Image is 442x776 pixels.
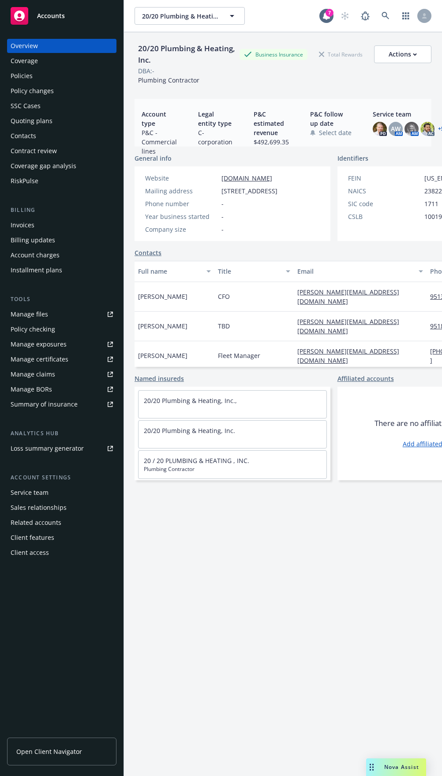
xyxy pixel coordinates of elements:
[11,516,61,530] div: Related accounts
[7,367,116,381] a: Manage claims
[11,263,62,277] div: Installment plans
[7,174,116,188] a: RiskPulse
[7,546,116,560] a: Client access
[7,144,116,158] a: Contract review
[11,144,57,158] div: Contract review
[319,128,352,137] span: Select date
[11,233,55,247] div: Billing updates
[297,267,413,276] div: Email
[11,501,67,515] div: Sales relationships
[144,456,249,465] a: 20 / 20 PLUMBING & HEATING , INC.
[11,486,49,500] div: Service team
[297,317,399,335] a: [PERSON_NAME][EMAIL_ADDRESS][DOMAIN_NAME]
[397,7,415,25] a: Switch app
[11,129,36,143] div: Contacts
[218,351,260,360] span: Fleet Manager
[198,109,232,128] span: Legal entity type
[135,7,245,25] button: 20/20 Plumbing & Heating, Inc.
[7,516,116,530] a: Related accounts
[315,49,367,60] div: Total Rewards
[221,212,224,221] span: -
[7,295,116,304] div: Tools
[7,248,116,262] a: Account charges
[7,263,116,277] a: Installment plans
[142,11,218,21] span: 20/20 Plumbing & Heating, Inc.
[356,7,374,25] a: Report a Bug
[310,109,352,128] span: P&C follow up date
[297,288,399,305] a: [PERSON_NAME][EMAIL_ADDRESS][DOMAIN_NAME]
[7,322,116,336] a: Policy checking
[377,7,394,25] a: Search
[198,128,232,147] span: C-corporation
[7,352,116,366] a: Manage certificates
[337,374,394,383] a: Affiliated accounts
[7,39,116,53] a: Overview
[135,248,161,257] a: Contacts
[142,128,177,156] span: P&C - Commercial lines
[348,173,421,183] div: FEIN
[135,374,184,383] a: Named insureds
[326,9,333,17] div: 7
[11,159,76,173] div: Coverage gap analysis
[138,267,201,276] div: Full name
[11,84,54,98] div: Policy changes
[7,99,116,113] a: SSC Cases
[11,337,67,351] div: Manage exposures
[336,7,354,25] a: Start snowing
[11,382,52,396] div: Manage BORs
[142,109,177,128] span: Account type
[7,337,116,351] a: Manage exposures
[214,261,294,282] button: Title
[424,199,438,208] span: 1711
[7,129,116,143] a: Contacts
[11,69,33,83] div: Policies
[7,4,116,28] a: Accounts
[7,54,116,68] a: Coverage
[7,473,116,482] div: Account settings
[11,218,34,232] div: Invoices
[297,347,399,365] a: [PERSON_NAME][EMAIL_ADDRESS][DOMAIN_NAME]
[138,66,154,75] div: DBA: -
[348,212,421,221] div: CSLB
[7,531,116,545] a: Client features
[7,206,116,215] div: Billing
[11,248,60,262] div: Account charges
[138,292,187,301] span: [PERSON_NAME]
[221,174,272,182] a: [DOMAIN_NAME]
[145,186,218,196] div: Mailing address
[135,261,214,282] button: Full name
[7,159,116,173] a: Coverage gap analysis
[348,186,421,196] div: NAICS
[7,114,116,128] a: Quoting plans
[221,225,224,234] span: -
[144,396,237,405] a: 20/20 Plumbing & Heating, Inc.,
[144,426,235,435] a: 20/20 Plumbing & Heating, Inc.
[420,122,435,136] img: photo
[221,186,277,196] span: [STREET_ADDRESS]
[389,46,417,63] div: Actions
[138,76,199,84] span: Plumbing Contractor
[7,486,116,500] a: Service team
[11,307,48,321] div: Manage files
[11,546,49,560] div: Client access
[135,154,172,163] span: General info
[11,352,68,366] div: Manage certificates
[11,54,38,68] div: Coverage
[391,124,401,133] span: AW
[7,382,116,396] a: Manage BORs
[138,351,187,360] span: [PERSON_NAME]
[7,307,116,321] a: Manage files
[11,367,55,381] div: Manage claims
[37,12,65,19] span: Accounts
[11,322,55,336] div: Policy checking
[145,212,218,221] div: Year business started
[7,233,116,247] a: Billing updates
[218,267,281,276] div: Title
[11,531,54,545] div: Client features
[7,84,116,98] a: Policy changes
[16,747,82,756] span: Open Client Navigator
[348,199,421,208] div: SIC code
[254,137,289,147] span: $492,699.35
[7,441,116,456] a: Loss summary generator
